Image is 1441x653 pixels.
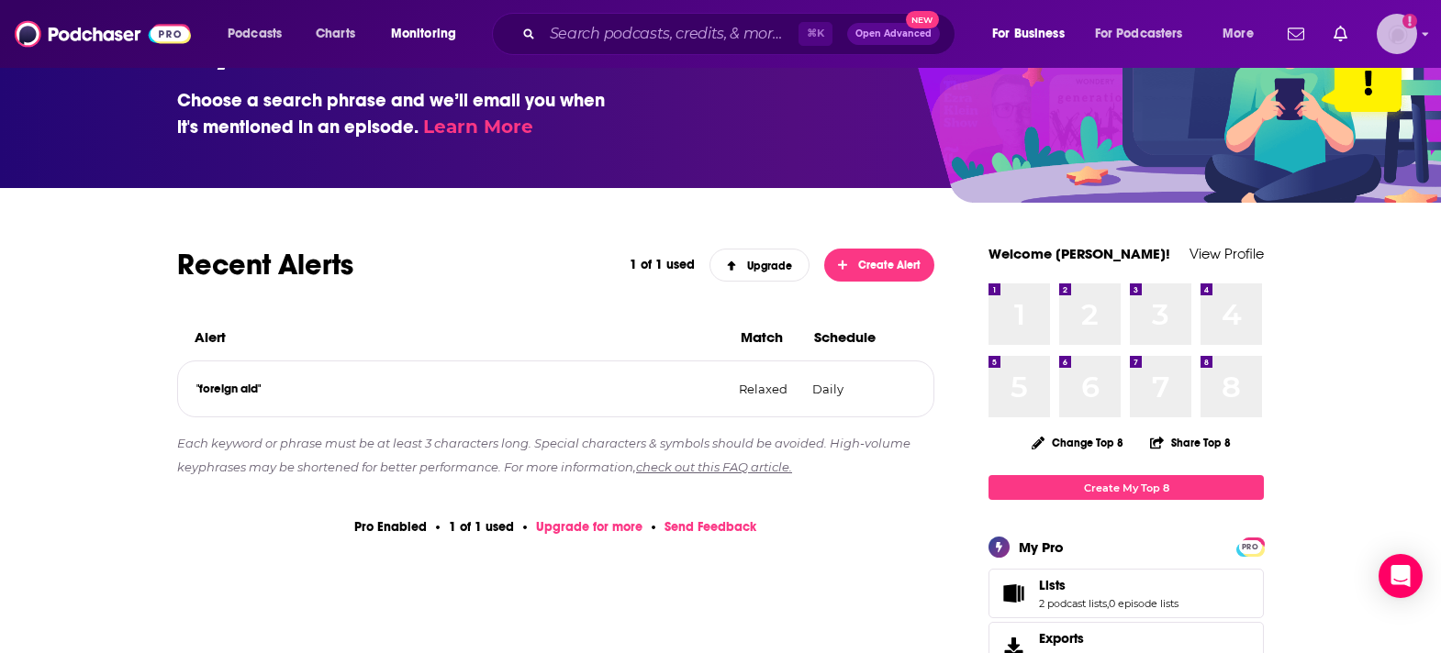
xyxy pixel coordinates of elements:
[1326,18,1355,50] a: Show notifications dropdown
[824,249,934,282] button: Create Alert
[636,459,792,474] a: check out this FAQ article.
[989,475,1264,500] a: Create My Top 8
[1039,577,1178,593] a: Lists
[1210,19,1277,49] button: open menu
[228,21,282,47] span: Podcasts
[979,19,1088,49] button: open menu
[1190,245,1264,262] a: View Profile
[992,21,1065,47] span: For Business
[838,259,922,271] span: Create Alert
[1083,19,1210,49] button: open menu
[378,19,480,49] button: open menu
[449,519,514,535] p: 1 of 1 used
[195,328,725,346] h3: Alert
[1019,538,1064,556] div: My Pro
[1039,630,1084,647] span: Exports
[812,382,886,396] p: Daily
[1039,597,1107,610] a: 2 podcast lists
[1239,540,1261,554] span: PRO
[989,245,1170,262] a: Welcome [PERSON_NAME]!
[799,22,832,46] span: ⌘ K
[1109,597,1178,610] a: 0 episode lists
[1377,14,1417,54] button: Show profile menu
[354,519,427,535] p: Pro Enabled
[1095,21,1183,47] span: For Podcasters
[727,260,793,272] span: Upgrade
[15,17,191,51] img: Podchaser - Follow, Share and Rate Podcasts
[542,19,799,49] input: Search podcasts, credits, & more...
[1379,554,1423,598] div: Open Intercom Messenger
[1021,431,1134,454] button: Change Top 8
[1039,577,1066,593] span: Lists
[847,23,940,45] button: Open AdvancedNew
[391,21,456,47] span: Monitoring
[855,29,932,39] span: Open Advanced
[304,19,366,49] a: Charts
[316,21,355,47] span: Charts
[1107,597,1109,610] span: ,
[1377,14,1417,54] span: Logged in as lizziehan
[177,247,615,282] h2: Recent Alerts
[630,257,695,272] p: 1 of 1 used
[177,87,618,140] h3: Choose a search phrase and we’ll email you when it's mentioned in an episode.
[1402,14,1417,28] svg: Add a profile image
[995,581,1032,606] a: Lists
[196,382,724,396] p: "foreign aid"
[215,19,306,49] button: open menu
[739,382,798,396] p: Relaxed
[1239,539,1261,553] a: PRO
[509,13,973,55] div: Search podcasts, credits, & more...
[814,328,888,346] h3: Schedule
[709,249,810,282] a: Upgrade
[1149,425,1232,460] button: Share Top 8
[906,11,939,28] span: New
[1377,14,1417,54] img: User Profile
[1223,21,1254,47] span: More
[1280,18,1312,50] a: Show notifications dropdown
[665,519,756,535] span: Send Feedback
[741,328,799,346] h3: Match
[536,519,642,535] a: Upgrade for more
[177,432,934,479] p: Each keyword or phrase must be at least 3 characters long. Special characters & symbols should be...
[989,569,1264,618] span: Lists
[423,116,533,138] a: Learn More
